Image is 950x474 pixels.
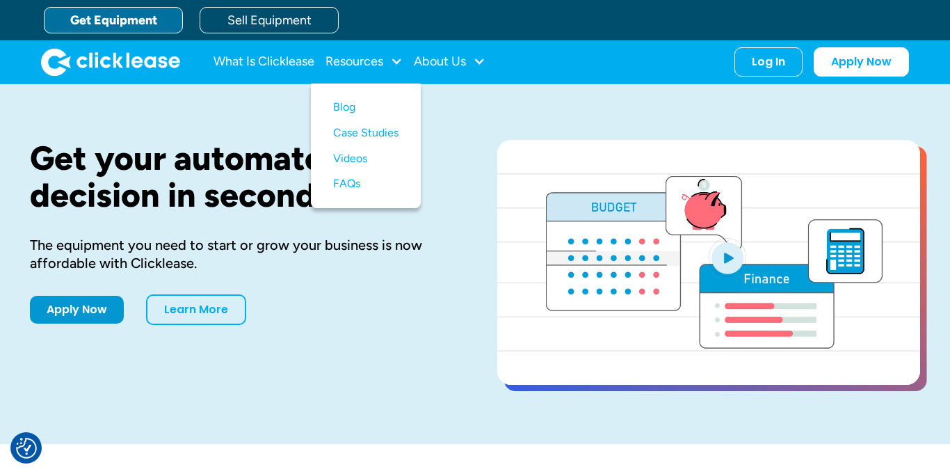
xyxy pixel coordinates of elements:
h1: Get your automated decision in seconds. [30,140,453,214]
a: What Is Clicklease [214,48,314,76]
div: The equipment you need to start or grow your business is now affordable with Clicklease. [30,236,453,272]
a: Videos [333,146,398,172]
a: FAQs [333,171,398,197]
a: Sell Equipment [200,7,339,33]
img: Revisit consent button [16,438,37,459]
a: Blog [333,95,398,120]
div: About Us [414,48,485,76]
div: Log In [752,55,785,69]
a: open lightbox [497,140,920,385]
button: Consent Preferences [16,438,37,459]
a: Get Equipment [44,7,183,33]
a: Apply Now [30,296,124,324]
a: Case Studies [333,120,398,146]
a: Apply Now [814,47,909,77]
img: Clicklease logo [41,48,180,76]
img: Blue play button logo on a light blue circular background [709,238,746,277]
div: Resources [325,48,403,76]
a: Learn More [146,294,246,325]
a: home [41,48,180,76]
nav: Resources [311,84,421,208]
